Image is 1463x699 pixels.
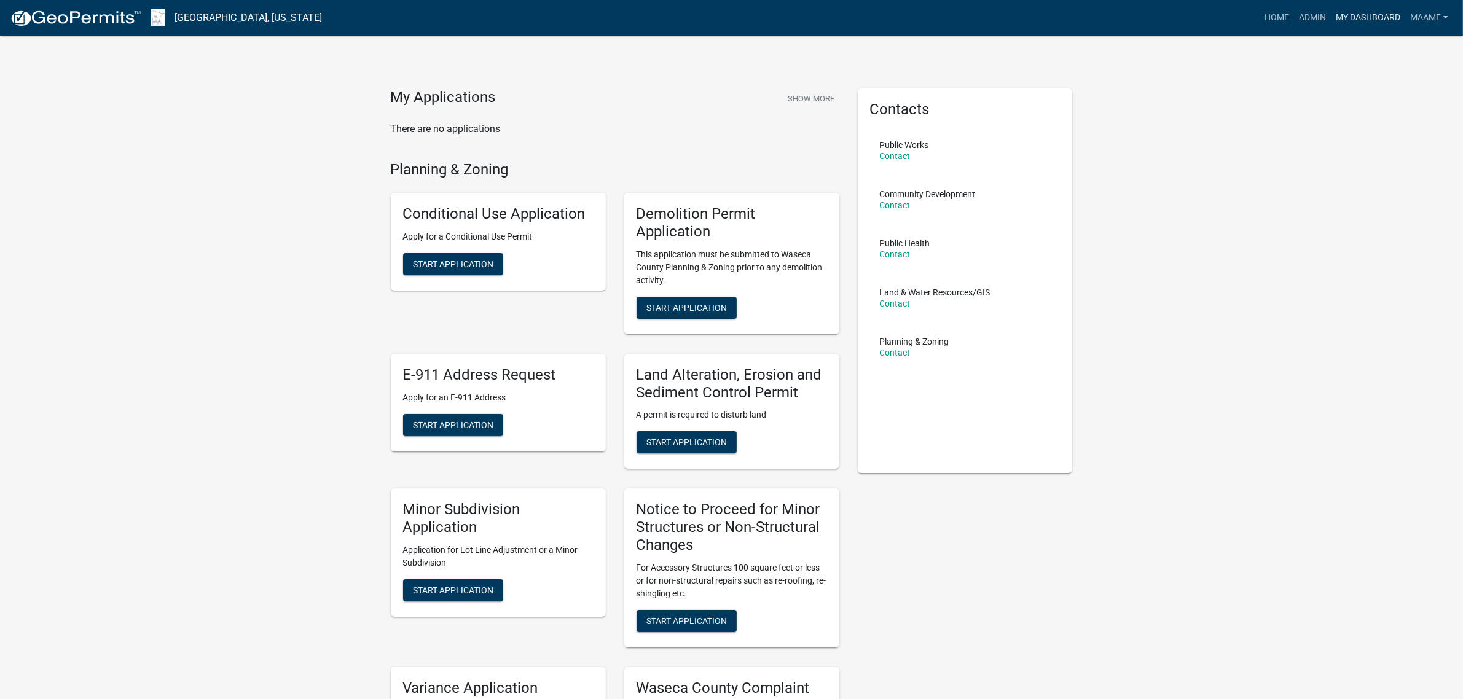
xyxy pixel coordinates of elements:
[637,501,827,553] h5: Notice to Proceed for Minor Structures or Non-Structural Changes
[403,414,503,436] button: Start Application
[403,366,594,384] h5: E-911 Address Request
[880,249,911,259] a: Contact
[175,7,322,28] a: [GEOGRAPHIC_DATA], [US_STATE]
[637,297,737,319] button: Start Application
[783,88,839,109] button: Show More
[1294,6,1331,29] a: Admin
[637,561,827,600] p: For Accessory Structures 100 square feet or less or for non-structural repairs such as re-roofing...
[403,544,594,569] p: Application for Lot Line Adjustment or a Minor Subdivision
[391,122,839,136] p: There are no applications
[637,408,827,421] p: A permit is required to disturb land
[403,679,594,697] h5: Variance Application
[403,230,594,243] p: Apply for a Conditional Use Permit
[413,420,493,429] span: Start Application
[1405,6,1453,29] a: Maame
[637,431,737,453] button: Start Application
[880,348,911,357] a: Contact
[646,437,727,447] span: Start Application
[870,101,1061,119] h5: Contacts
[880,239,930,248] p: Public Health
[403,501,594,536] h5: Minor Subdivision Application
[637,366,827,402] h5: Land Alteration, Erosion and Sediment Control Permit
[880,337,949,346] p: Planning & Zoning
[637,610,737,632] button: Start Application
[880,190,976,198] p: Community Development
[880,200,911,210] a: Contact
[880,141,929,149] p: Public Works
[403,579,503,601] button: Start Application
[413,259,493,269] span: Start Application
[880,288,990,297] p: Land & Water Resources/GIS
[880,151,911,161] a: Contact
[391,161,839,179] h4: Planning & Zoning
[413,585,493,595] span: Start Application
[1331,6,1405,29] a: My Dashboard
[403,391,594,404] p: Apply for an E-911 Address
[646,615,727,625] span: Start Application
[637,248,827,287] p: This application must be submitted to Waseca County Planning & Zoning prior to any demolition act...
[403,253,503,275] button: Start Application
[880,299,911,308] a: Contact
[1260,6,1294,29] a: Home
[646,302,727,312] span: Start Application
[391,88,496,107] h4: My Applications
[403,205,594,223] h5: Conditional Use Application
[637,205,827,241] h5: Demolition Permit Application
[151,9,165,26] img: Waseca County, Minnesota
